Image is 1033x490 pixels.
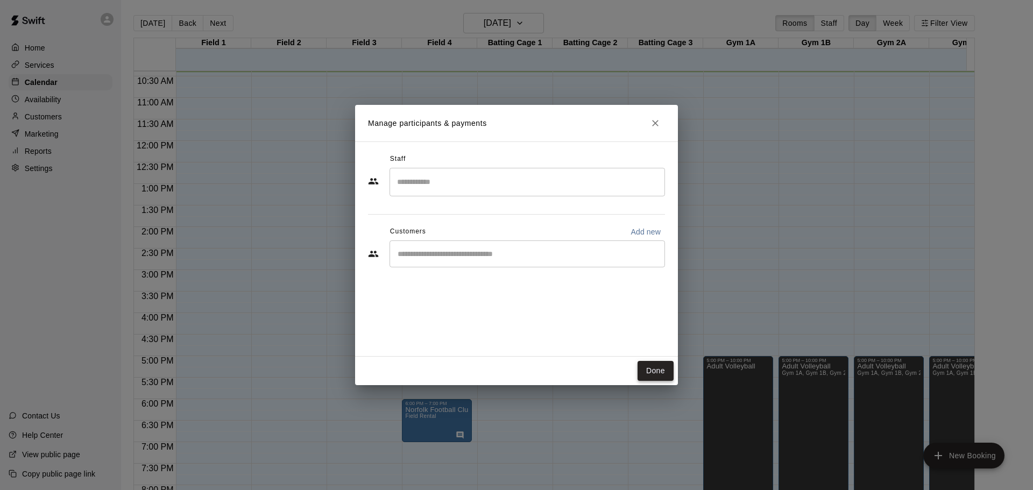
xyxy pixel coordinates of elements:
p: Add new [631,226,661,237]
svg: Customers [368,248,379,259]
p: Manage participants & payments [368,118,487,129]
button: Close [646,113,665,133]
button: Add new [626,223,665,240]
span: Staff [390,151,406,168]
button: Done [638,361,674,381]
svg: Staff [368,176,379,187]
div: Start typing to search customers... [390,240,665,267]
span: Customers [390,223,426,240]
div: Search staff [390,168,665,196]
